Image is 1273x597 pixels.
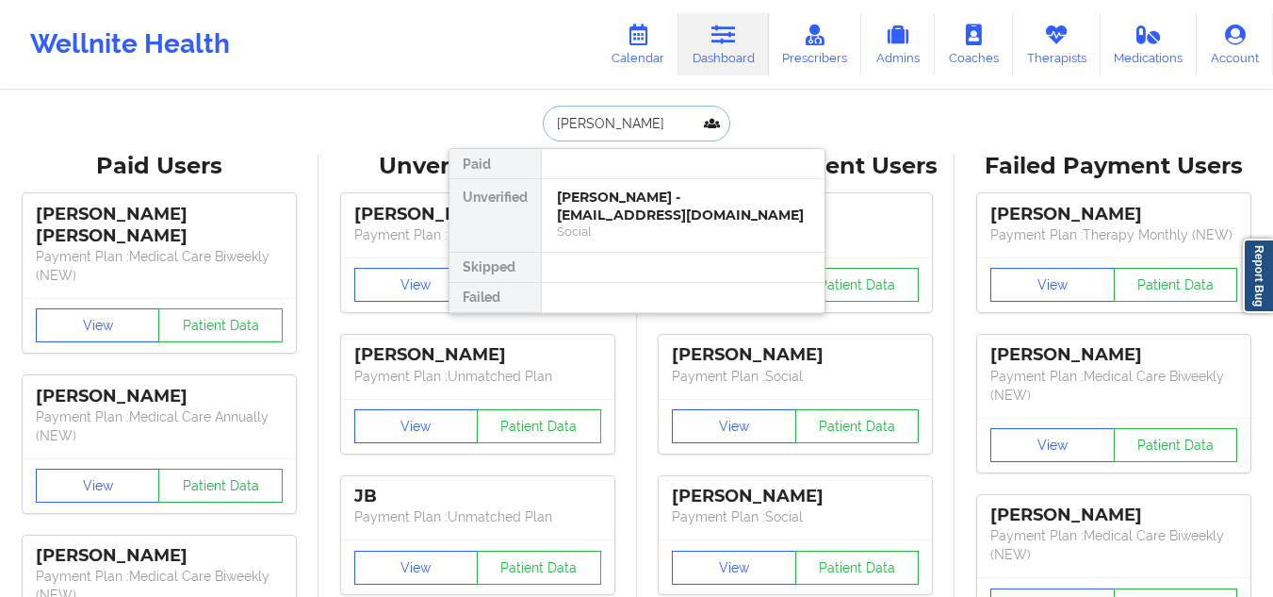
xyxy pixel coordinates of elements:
a: Coaches [935,13,1013,75]
button: Patient Data [795,551,920,585]
div: [PERSON_NAME] [990,344,1237,366]
a: Report Bug [1243,239,1273,313]
a: Medications [1101,13,1198,75]
button: Patient Data [477,409,601,443]
a: Account [1197,13,1273,75]
button: View [36,308,160,342]
div: Failed [449,283,541,313]
button: View [672,551,796,585]
a: Dashboard [678,13,769,75]
button: Patient Data [158,469,283,503]
button: Patient Data [477,551,601,585]
div: JB [354,486,601,507]
div: [PERSON_NAME] [36,386,283,407]
p: Payment Plan : Medical Care Biweekly (NEW) [36,247,283,285]
button: Patient Data [158,308,283,342]
div: Social [557,224,809,240]
p: Payment Plan : Social [672,507,919,526]
p: Payment Plan : Unmatched Plan [354,225,601,244]
div: Paid [449,149,541,179]
a: Prescribers [769,13,862,75]
div: Unverified Users [332,152,624,181]
button: Patient Data [1114,268,1238,302]
p: Payment Plan : Therapy Monthly (NEW) [990,225,1237,244]
button: View [354,551,479,585]
a: Calendar [597,13,678,75]
div: [PERSON_NAME] [990,505,1237,526]
p: Payment Plan : Medical Care Annually (NEW) [36,407,283,445]
p: Payment Plan : Unmatched Plan [354,367,601,386]
button: Patient Data [1114,428,1238,462]
p: Payment Plan : Medical Care Biweekly (NEW) [990,367,1237,405]
button: View [990,428,1115,462]
button: View [36,469,160,503]
button: View [354,409,479,443]
a: Therapists [1013,13,1101,75]
div: [PERSON_NAME] [672,344,919,366]
div: [PERSON_NAME] [PERSON_NAME] [36,204,283,247]
button: View [990,268,1115,302]
a: Admins [861,13,935,75]
div: Paid Users [13,152,305,181]
div: [PERSON_NAME] [354,344,601,366]
button: View [672,409,796,443]
div: [PERSON_NAME] [354,204,601,225]
button: Patient Data [795,268,920,302]
div: Unverified [449,179,541,253]
div: [PERSON_NAME] - [EMAIL_ADDRESS][DOMAIN_NAME] [557,189,809,224]
div: [PERSON_NAME] [990,204,1237,225]
div: [PERSON_NAME] [672,486,919,507]
button: View [354,268,479,302]
div: Skipped [449,253,541,283]
p: Payment Plan : Medical Care Biweekly (NEW) [990,526,1237,564]
p: Payment Plan : Social [672,367,919,386]
p: Payment Plan : Unmatched Plan [354,507,601,526]
button: Patient Data [795,409,920,443]
div: Failed Payment Users [968,152,1260,181]
div: [PERSON_NAME] [36,545,283,567]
